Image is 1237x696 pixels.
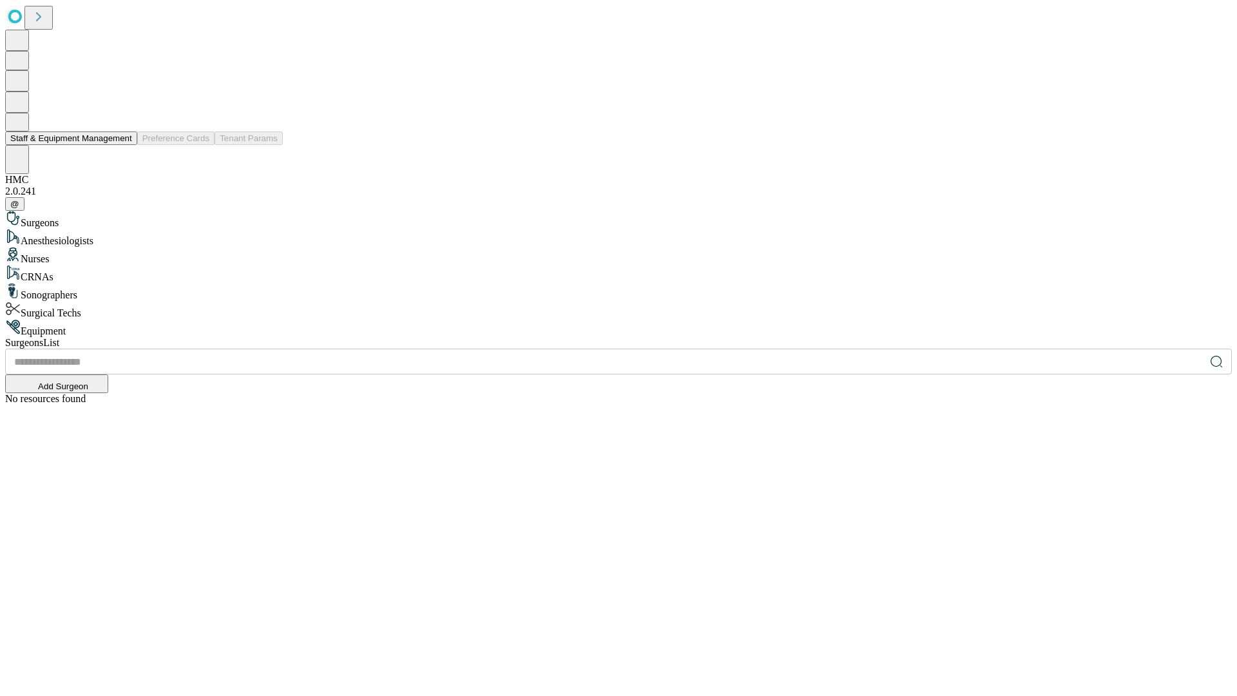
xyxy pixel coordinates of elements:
[137,131,215,145] button: Preference Cards
[5,319,1232,337] div: Equipment
[5,301,1232,319] div: Surgical Techs
[5,174,1232,186] div: HMC
[5,211,1232,229] div: Surgeons
[5,283,1232,301] div: Sonographers
[5,131,137,145] button: Staff & Equipment Management
[5,374,108,393] button: Add Surgeon
[215,131,283,145] button: Tenant Params
[5,229,1232,247] div: Anesthesiologists
[5,337,1232,349] div: Surgeons List
[5,247,1232,265] div: Nurses
[5,186,1232,197] div: 2.0.241
[5,265,1232,283] div: CRNAs
[38,382,88,391] span: Add Surgeon
[10,199,19,209] span: @
[5,393,1232,405] div: No resources found
[5,197,24,211] button: @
